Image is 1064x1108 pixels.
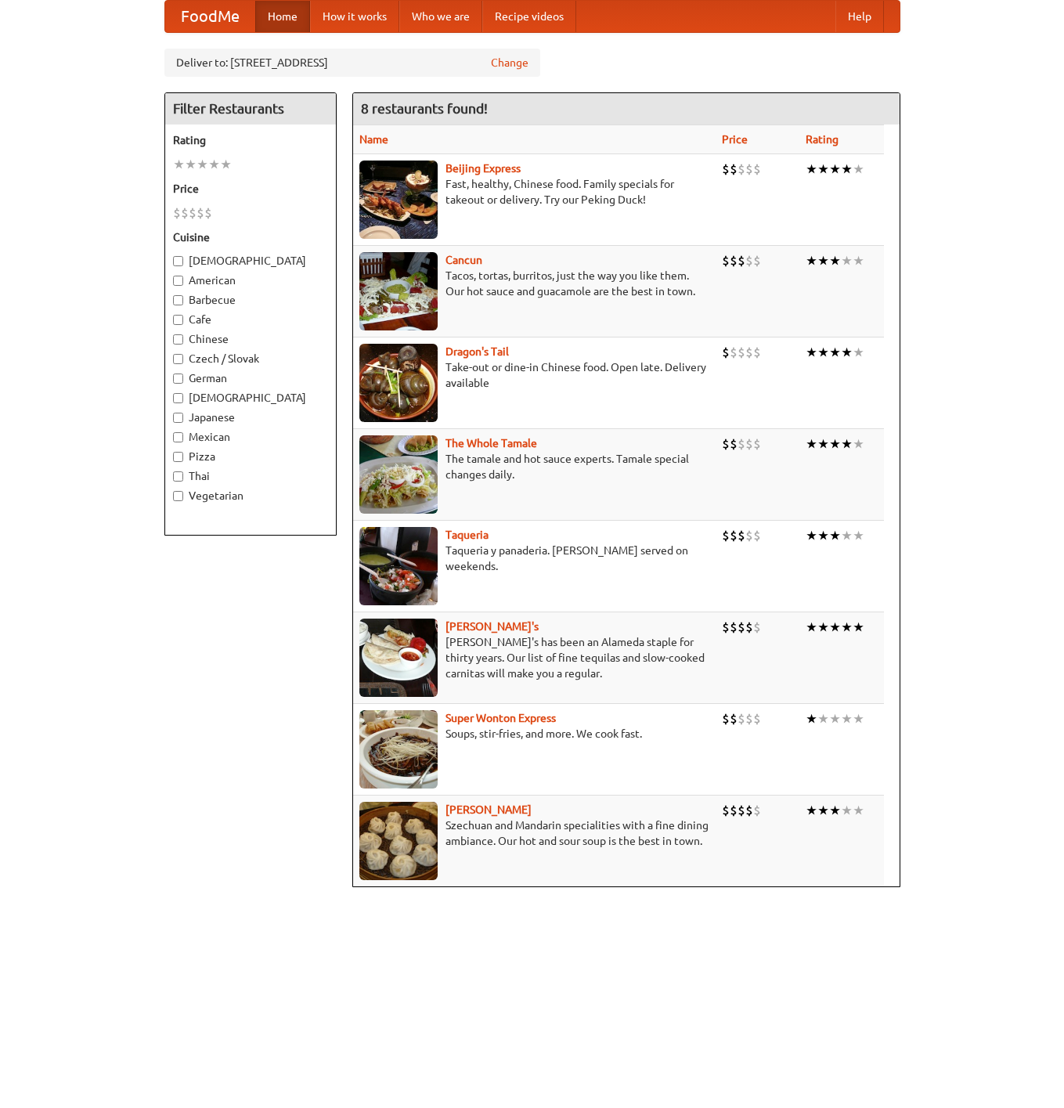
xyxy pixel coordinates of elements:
[730,252,738,269] li: $
[310,1,399,32] a: How it works
[399,1,482,32] a: Who we are
[359,344,438,422] img: dragon.jpg
[806,527,817,544] li: ★
[753,435,761,453] li: $
[173,370,328,386] label: German
[753,344,761,361] li: $
[745,344,753,361] li: $
[853,802,864,819] li: ★
[806,802,817,819] li: ★
[359,252,438,330] img: cancun.jpg
[359,726,709,742] p: Soups, stir-fries, and more. We cook fast.
[173,468,328,484] label: Thai
[829,161,841,178] li: ★
[738,802,745,819] li: $
[445,345,509,358] a: Dragon's Tail
[445,803,532,816] a: [PERSON_NAME]
[173,488,328,503] label: Vegetarian
[841,252,853,269] li: ★
[829,619,841,636] li: ★
[806,252,817,269] li: ★
[738,344,745,361] li: $
[359,634,709,681] p: [PERSON_NAME]'s has been an Alameda staple for thirty years. Our list of fine tequilas and slow-c...
[841,710,853,727] li: ★
[359,359,709,391] p: Take-out or dine-in Chinese food. Open late. Delivery available
[173,229,328,245] h5: Cuisine
[204,204,212,222] li: $
[445,254,482,266] a: Cancun
[853,161,864,178] li: ★
[753,710,761,727] li: $
[738,527,745,544] li: $
[445,162,521,175] b: Beijing Express
[817,161,829,178] li: ★
[185,156,197,173] li: ★
[853,435,864,453] li: ★
[722,802,730,819] li: $
[745,710,753,727] li: $
[841,619,853,636] li: ★
[173,334,183,345] input: Chinese
[445,620,539,633] a: [PERSON_NAME]'s
[445,437,537,449] b: The Whole Tamale
[753,527,761,544] li: $
[359,133,388,146] a: Name
[829,344,841,361] li: ★
[817,619,829,636] li: ★
[722,527,730,544] li: $
[853,710,864,727] li: ★
[189,204,197,222] li: $
[745,802,753,819] li: $
[806,435,817,453] li: ★
[722,161,730,178] li: $
[738,619,745,636] li: $
[841,161,853,178] li: ★
[173,432,183,442] input: Mexican
[806,344,817,361] li: ★
[817,710,829,727] li: ★
[359,268,709,299] p: Tacos, tortas, burritos, just the way you like them. Our hot sauce and guacamole are the best in ...
[841,527,853,544] li: ★
[730,710,738,727] li: $
[730,619,738,636] li: $
[173,374,183,384] input: German
[445,529,489,541] a: Taqueria
[730,802,738,819] li: $
[753,161,761,178] li: $
[853,252,864,269] li: ★
[829,710,841,727] li: ★
[164,49,540,77] div: Deliver to: [STREET_ADDRESS]
[359,176,709,208] p: Fast, healthy, Chinese food. Family specials for takeout or delivery. Try our Peking Duck!
[829,802,841,819] li: ★
[738,435,745,453] li: $
[853,344,864,361] li: ★
[738,252,745,269] li: $
[722,344,730,361] li: $
[817,802,829,819] li: ★
[722,710,730,727] li: $
[753,802,761,819] li: $
[745,161,753,178] li: $
[173,181,328,197] h5: Price
[745,527,753,544] li: $
[841,435,853,453] li: ★
[173,331,328,347] label: Chinese
[738,161,745,178] li: $
[173,354,183,364] input: Czech / Slovak
[173,132,328,148] h5: Rating
[445,712,556,724] b: Super Wonton Express
[359,543,709,574] p: Taqueria y panaderia. [PERSON_NAME] served on weekends.
[753,619,761,636] li: $
[173,295,183,305] input: Barbecue
[730,344,738,361] li: $
[173,429,328,445] label: Mexican
[173,449,328,464] label: Pizza
[853,527,864,544] li: ★
[835,1,884,32] a: Help
[173,156,185,173] li: ★
[722,435,730,453] li: $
